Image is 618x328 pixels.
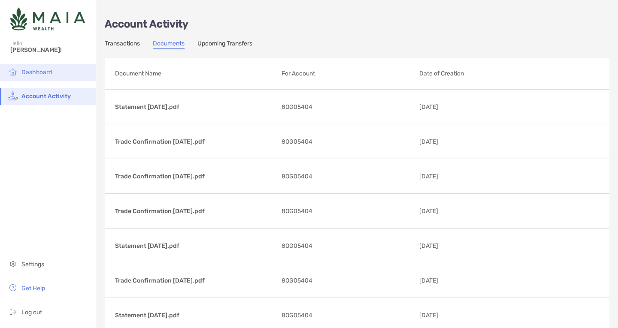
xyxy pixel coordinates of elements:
[21,285,45,292] span: Get Help
[282,241,312,251] span: 8OG05404
[197,40,252,49] a: Upcoming Transfers
[115,68,275,79] p: Document Name
[105,40,140,49] a: Transactions
[115,136,275,147] p: Trade Confirmation [DATE].pdf
[115,102,275,112] p: Statement [DATE].pdf
[419,136,492,147] p: [DATE]
[8,259,18,269] img: settings icon
[282,310,312,321] span: 8OG05404
[282,136,312,147] span: 8OG05404
[21,261,44,268] span: Settings
[153,40,185,49] a: Documents
[21,93,71,100] span: Account Activity
[282,206,312,217] span: 8OG05404
[115,310,275,321] p: Statement [DATE].pdf
[8,283,18,293] img: get-help icon
[115,275,275,286] p: Trade Confirmation [DATE].pdf
[105,19,609,30] p: Account Activity
[419,310,492,321] p: [DATE]
[8,66,18,77] img: household icon
[10,46,91,54] span: [PERSON_NAME]!
[21,69,52,76] span: Dashboard
[282,275,312,286] span: 8OG05404
[419,171,492,182] p: [DATE]
[419,206,492,217] p: [DATE]
[419,102,492,112] p: [DATE]
[115,241,275,251] p: Statement [DATE].pdf
[419,68,564,79] p: Date of Creation
[419,275,492,286] p: [DATE]
[8,90,18,101] img: activity icon
[282,102,312,112] span: 8OG05404
[115,171,275,182] p: Trade Confirmation [DATE].pdf
[10,3,85,34] img: Zoe Logo
[115,206,275,217] p: Trade Confirmation [DATE].pdf
[8,307,18,317] img: logout icon
[21,309,42,316] span: Log out
[419,241,492,251] p: [DATE]
[282,171,312,182] span: 8OG05404
[282,68,412,79] p: For Account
